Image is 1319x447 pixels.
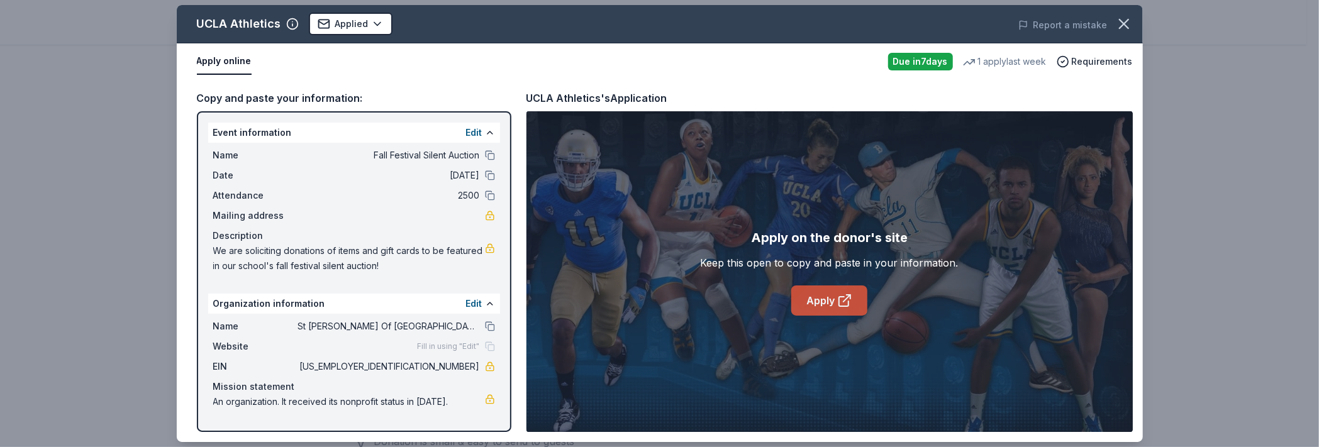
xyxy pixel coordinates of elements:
[1057,54,1133,69] button: Requirements
[791,285,867,316] a: Apply
[298,359,480,374] span: [US_EMPLOYER_IDENTIFICATION_NUMBER]
[701,255,959,270] div: Keep this open to copy and paste in your information.
[208,123,500,143] div: Event information
[526,90,667,106] div: UCLA Athletics's Application
[213,168,298,183] span: Date
[298,148,480,163] span: Fall Festival Silent Auction
[335,16,369,31] span: Applied
[213,188,298,203] span: Attendance
[751,228,908,248] div: Apply on the donor's site
[213,148,298,163] span: Name
[298,168,480,183] span: [DATE]
[888,53,953,70] div: Due in 7 days
[197,14,281,34] div: UCLA Athletics
[213,228,495,243] div: Description
[466,296,482,311] button: Edit
[213,319,298,334] span: Name
[1072,54,1133,69] span: Requirements
[298,319,480,334] span: St [PERSON_NAME] Of [GEOGRAPHIC_DATA]
[208,294,500,314] div: Organization information
[213,243,485,273] span: We are soliciting donations of items and gift cards to be featured in our school's fall festival ...
[213,208,298,223] span: Mailing address
[213,379,495,394] div: Mission statement
[309,13,392,35] button: Applied
[197,48,252,75] button: Apply online
[963,54,1047,69] div: 1 apply last week
[213,359,298,374] span: EIN
[466,125,482,140] button: Edit
[213,394,485,409] span: An organization. It received its nonprofit status in [DATE].
[418,341,480,351] span: Fill in using "Edit"
[1018,18,1108,33] button: Report a mistake
[213,339,298,354] span: Website
[197,90,511,106] div: Copy and paste your information:
[298,188,480,203] span: 2500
